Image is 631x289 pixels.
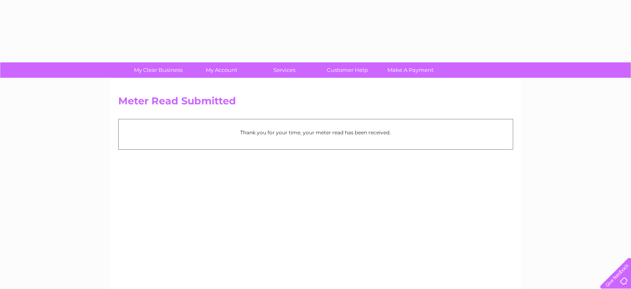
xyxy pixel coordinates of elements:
[124,62,192,78] a: My Clear Business
[187,62,256,78] a: My Account
[123,128,509,136] p: Thank you for your time, your meter read has been received.
[313,62,382,78] a: Customer Help
[118,95,513,111] h2: Meter Read Submitted
[376,62,445,78] a: Make A Payment
[250,62,319,78] a: Services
